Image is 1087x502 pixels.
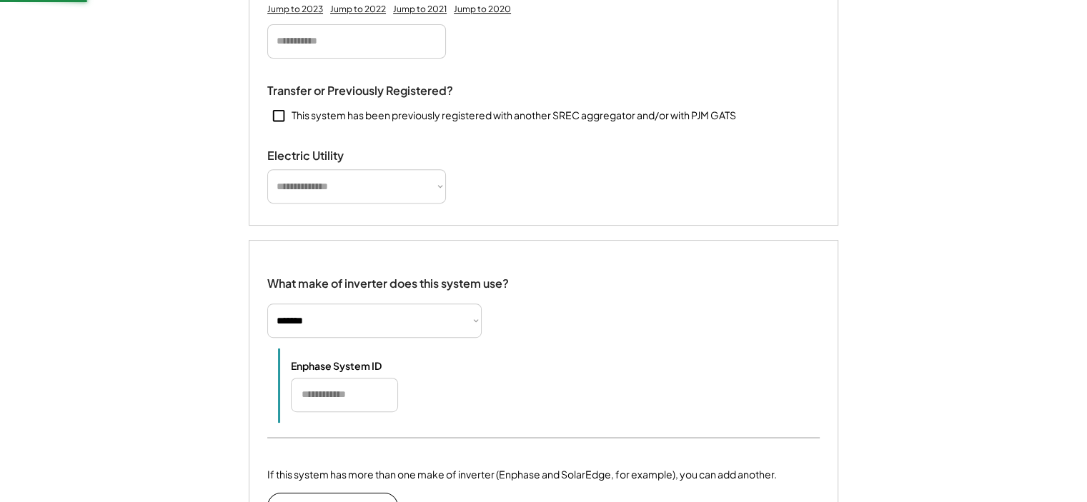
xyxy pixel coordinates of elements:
[291,359,434,372] div: Enphase System ID
[330,4,386,15] div: Jump to 2022
[267,4,323,15] div: Jump to 2023
[267,262,509,294] div: What make of inverter does this system use?
[267,84,453,99] div: Transfer or Previously Registered?
[267,467,777,482] div: If this system has more than one make of inverter (Enphase and SolarEdge, for example), you can a...
[292,109,736,123] div: This system has been previously registered with another SREC aggregator and/or with PJM GATS
[454,4,511,15] div: Jump to 2020
[267,149,410,164] div: Electric Utility
[393,4,447,15] div: Jump to 2021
